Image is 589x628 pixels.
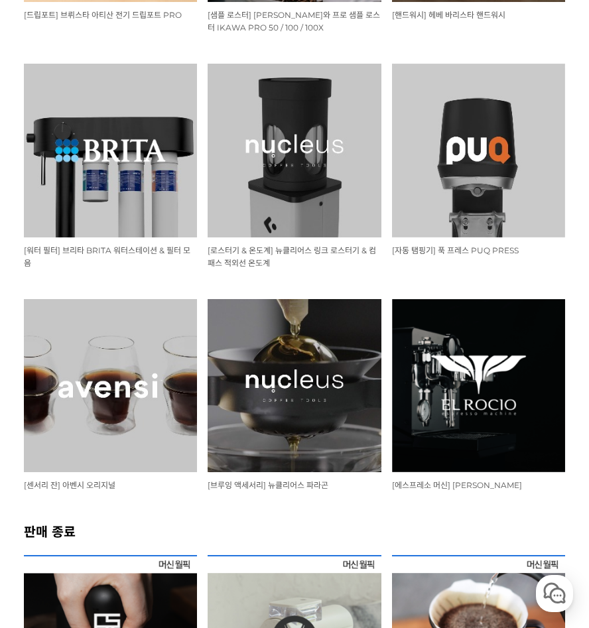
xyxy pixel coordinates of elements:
span: [샘플 로스터] [PERSON_NAME]와 프로 샘플 로스터 IKAWA PRO 50 / 100 / 100X [208,10,380,32]
img: 엘로치오 마누스S [392,299,566,473]
a: [에스프레소 머신] [PERSON_NAME] [392,479,522,490]
a: [로스터기 & 온도계] 뉴클리어스 링크 로스터기 & 컴패스 적외선 온도계 [208,245,376,268]
span: [에스프레소 머신] [PERSON_NAME] [392,480,522,490]
h2: 판매 종료 [24,521,566,540]
a: 대화 [88,420,171,454]
img: 푹 프레스 PUQ PRESS [392,64,566,237]
a: [핸드워시] 헤베 바리스타 핸드워시 [392,9,505,20]
a: [자동 탬핑기] 푹 프레스 PUQ PRESS [392,245,519,255]
span: [센서리 잔] 아벤시 오리지널 [24,480,115,490]
span: 설정 [205,440,221,451]
img: 뉴클리어스 파라곤 [208,299,381,473]
span: [핸드워시] 헤베 바리스타 핸드워시 [392,10,505,20]
span: 홈 [42,440,50,451]
span: [브루잉 액세서리] 뉴클리어스 파라곤 [208,480,328,490]
span: 대화 [121,441,137,452]
a: [브루잉 액세서리] 뉴클리어스 파라곤 [208,479,328,490]
a: [센서리 잔] 아벤시 오리지널 [24,479,115,490]
img: 뉴클리어스 링크 로스터기 &amp; 컴패스 적외선 온도계 [208,64,381,237]
span: [드립포트] 브뤼스타 아티산 전기 드립포트 PRO [24,10,182,20]
a: [드립포트] 브뤼스타 아티산 전기 드립포트 PRO [24,9,182,20]
a: [샘플 로스터] [PERSON_NAME]와 프로 샘플 로스터 IKAWA PRO 50 / 100 / 100X [208,9,380,32]
a: 홈 [4,420,88,454]
img: 브리타 BRITA 워터스테이션 &amp; 필터 모음 [24,64,198,237]
a: 설정 [171,420,255,454]
img: 아벤시 잔 3종 세트 [24,299,198,473]
a: [워터 필터] 브리타 BRITA 워터스테이션 & 필터 모음 [24,245,190,268]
